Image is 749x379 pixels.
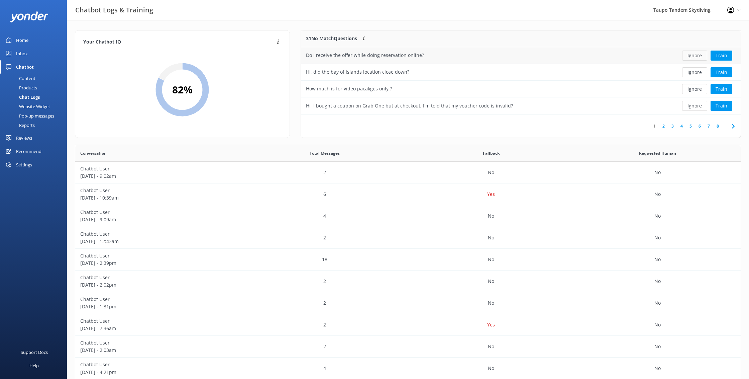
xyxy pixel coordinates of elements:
div: row [301,64,741,81]
p: No [654,278,661,285]
p: No [488,343,494,350]
p: [DATE] - 2:03am [80,347,237,354]
img: yonder-white-logo.png [10,11,48,22]
p: No [654,321,661,328]
div: row [75,162,741,183]
button: Ignore [682,51,707,61]
p: 2 [323,234,326,241]
p: No [488,299,494,307]
p: 4 [323,365,326,372]
p: Chatbot User [80,274,237,281]
div: row [301,47,741,64]
a: 7 [704,123,713,129]
p: No [654,365,661,372]
button: Ignore [682,84,707,94]
p: 18 [322,256,327,263]
p: Chatbot User [80,209,237,216]
span: Total Messages [310,150,340,156]
a: Website Widget [4,102,67,111]
p: No [654,191,661,198]
p: Chatbot User [80,339,237,347]
p: No [654,256,661,263]
div: How much is for video pacakges only ? [306,85,392,92]
div: row [75,271,741,292]
p: 2 [323,343,326,350]
div: Home [16,33,28,47]
div: row [75,205,741,227]
h4: Your Chatbot IQ [83,39,275,46]
span: Conversation [80,150,107,156]
a: 2 [659,123,668,129]
p: Chatbot User [80,317,237,325]
div: row [75,227,741,249]
div: Products [4,83,37,92]
p: [DATE] - 2:39pm [80,259,237,267]
a: Reports [4,121,67,130]
a: 3 [668,123,677,129]
p: Chatbot User [80,187,237,194]
button: Train [711,84,732,94]
p: No [488,365,494,372]
p: Chatbot User [80,230,237,238]
div: Website Widget [4,102,50,111]
p: Yes [487,191,495,198]
p: [DATE] - 1:31pm [80,303,237,310]
div: Reports [4,121,35,130]
button: Ignore [682,67,707,77]
h3: Chatbot Logs & Training [75,5,153,15]
p: [DATE] - 12:43am [80,238,237,245]
p: No [654,299,661,307]
p: No [488,234,494,241]
div: Do I receive the offer while doing reservation online? [306,52,424,59]
p: [DATE] - 2:02pm [80,281,237,289]
p: [DATE] - 10:39am [80,194,237,202]
span: Requested Human [639,150,676,156]
div: row [301,81,741,97]
p: 31 No Match Questions [306,35,357,42]
p: No [488,212,494,220]
span: Fallback [483,150,500,156]
div: Chat Logs [4,92,40,102]
div: Recommend [16,145,41,158]
a: Content [4,74,67,83]
button: Train [711,67,732,77]
p: No [488,278,494,285]
a: 4 [677,123,686,129]
p: [DATE] - 9:09am [80,216,237,223]
div: Reviews [16,131,32,145]
div: row [75,183,741,205]
button: Ignore [682,101,707,111]
div: row [75,314,741,336]
p: [DATE] - 4:21pm [80,369,237,376]
p: Chatbot User [80,165,237,172]
div: row [75,336,741,358]
a: 6 [695,123,704,129]
p: No [488,256,494,263]
p: 4 [323,212,326,220]
a: Products [4,83,67,92]
div: Support Docs [21,346,48,359]
p: [DATE] - 7:36am [80,325,237,332]
div: Help [29,359,39,372]
p: 2 [323,299,326,307]
p: 2 [323,169,326,176]
div: Hi, did the bay of islands location close down? [306,68,409,76]
p: Yes [487,321,495,328]
div: grid [301,47,741,114]
a: 1 [650,123,659,129]
p: No [654,169,661,176]
h2: 82 % [172,82,193,98]
a: Chat Logs [4,92,67,102]
p: Chatbot User [80,296,237,303]
div: row [301,97,741,114]
p: No [654,234,661,241]
div: row [75,249,741,271]
p: 2 [323,278,326,285]
div: row [75,292,741,314]
p: 6 [323,191,326,198]
div: Settings [16,158,32,171]
button: Train [711,51,732,61]
p: No [654,212,661,220]
button: Train [711,101,732,111]
a: 8 [713,123,722,129]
